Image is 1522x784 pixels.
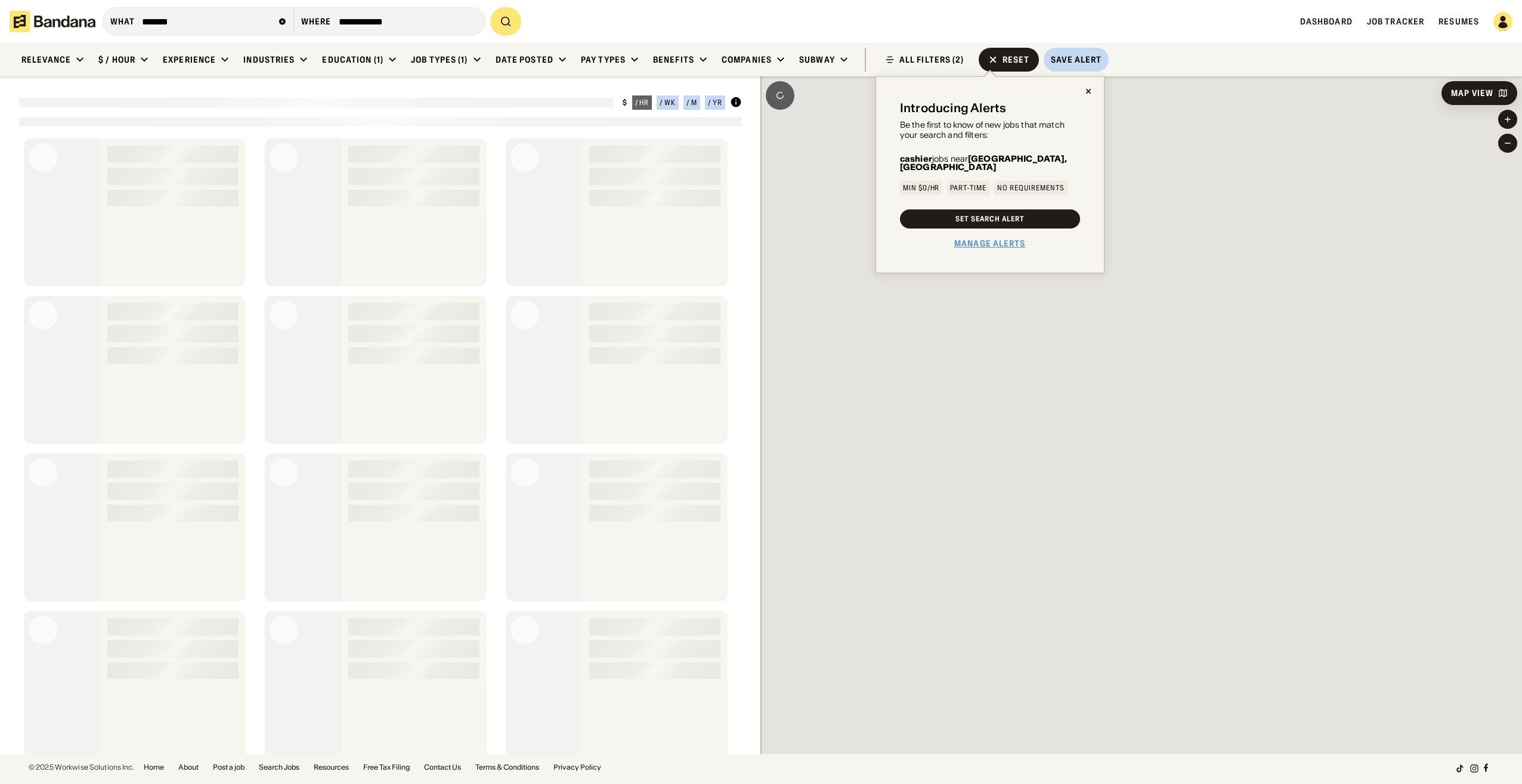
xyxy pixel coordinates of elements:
div: Save Alert [1051,54,1102,65]
div: Relevance [21,54,71,65]
a: Resumes [1439,16,1479,27]
div: $ [623,98,627,107]
img: Bandana logotype [10,11,95,32]
div: Map View [1451,89,1493,97]
div: Subway [799,54,835,65]
a: Resources [314,764,349,771]
div: Companies [722,54,772,65]
div: Benefits [653,54,694,65]
div: Min $0/hr [903,184,940,192]
div: Experience [163,54,216,65]
div: / wk [660,99,676,106]
div: Introducing Alerts [900,101,1007,115]
b: [GEOGRAPHIC_DATA], [GEOGRAPHIC_DATA] [900,153,1068,172]
div: / m [686,99,697,106]
a: Post a job [213,764,245,771]
div: Industries [243,54,295,65]
div: Where [301,16,332,27]
div: No Requirements [997,184,1064,192]
a: Home [144,764,164,771]
a: Contact Us [424,764,461,771]
div: what [110,16,135,27]
a: Dashboard [1300,16,1353,27]
div: Part-time [950,184,986,192]
b: cashier [900,153,932,164]
div: Pay Types [581,54,626,65]
a: Job Tracker [1367,16,1424,27]
a: About [178,764,199,771]
a: Terms & Conditions [475,764,539,771]
a: Search Jobs [259,764,299,771]
div: Job Types (1) [411,54,468,65]
div: grid [19,134,742,754]
div: / hr [635,99,649,106]
div: $ / hour [98,54,135,65]
a: Manage Alerts [954,238,1026,249]
div: / yr [708,99,722,106]
a: Free Tax Filing [363,764,410,771]
div: Be the first to know of new jobs that match your search and filters: [900,120,1080,140]
div: ALL FILTERS (2) [899,55,964,64]
div: Set Search Alert [955,215,1024,223]
div: © 2025 Workwise Solutions Inc. [29,764,134,771]
div: Education (1) [322,54,383,65]
div: Date Posted [496,54,553,65]
a: Privacy Policy [553,764,601,771]
div: jobs near [900,155,1080,171]
div: Reset [1003,55,1030,64]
